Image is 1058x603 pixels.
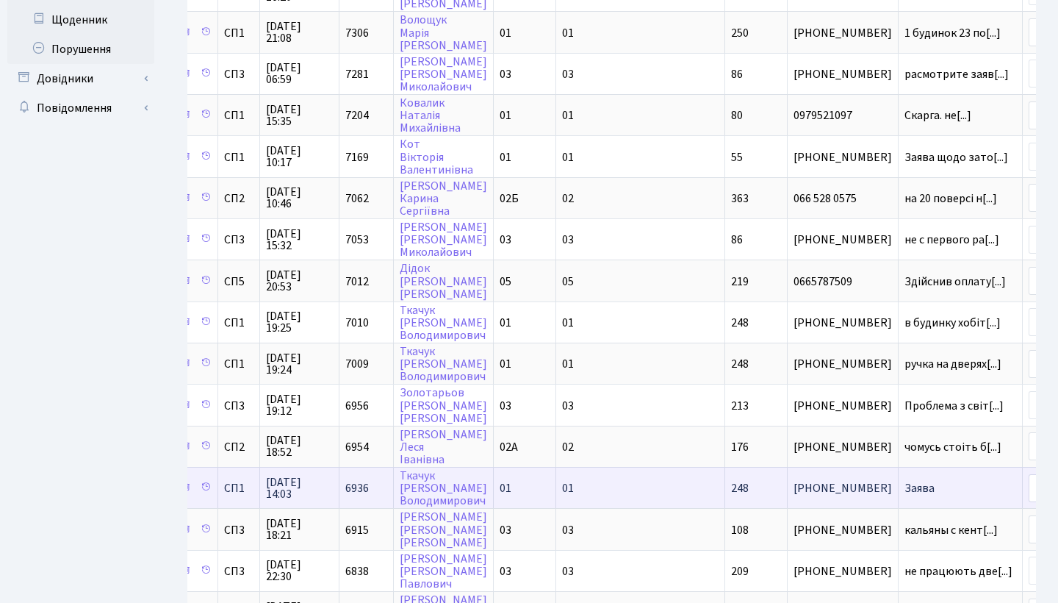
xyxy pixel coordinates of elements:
[345,522,369,538] span: 6915
[266,228,333,251] span: [DATE] 15:32
[345,439,369,455] span: 6954
[345,356,369,372] span: 7009
[904,482,1016,494] span: Заява
[562,66,574,82] span: 03
[904,439,1001,455] span: чомусь стоіть б[...]
[345,480,369,496] span: 6936
[794,565,892,577] span: [PHONE_NUMBER]
[794,482,892,494] span: [PHONE_NUMBER]
[731,356,749,372] span: 248
[500,232,511,248] span: 03
[400,302,487,343] a: Ткачук[PERSON_NAME]Володимирович
[562,25,574,41] span: 01
[904,232,999,248] span: не с первого ра[...]
[345,25,369,41] span: 7306
[562,398,574,414] span: 03
[904,190,997,207] span: на 20 поверсі н[...]
[266,435,333,458] span: [DATE] 18:52
[794,234,892,246] span: [PHONE_NUMBER]
[224,151,253,163] span: СП1
[794,68,892,80] span: [PHONE_NUMBER]
[731,149,743,165] span: 55
[224,193,253,204] span: СП2
[500,356,511,372] span: 01
[794,276,892,288] span: 0665787509
[904,563,1012,579] span: не працюють две[...]
[500,25,511,41] span: 01
[500,480,511,496] span: 01
[500,398,511,414] span: 03
[794,524,892,536] span: [PHONE_NUMBER]
[224,68,253,80] span: СП3
[731,232,743,248] span: 86
[345,107,369,124] span: 7204
[794,110,892,121] span: 0979521097
[400,54,487,95] a: [PERSON_NAME][PERSON_NAME]Миколайович
[345,398,369,414] span: 6956
[400,137,473,178] a: КотВікторіяВалентинівна
[904,66,1009,82] span: расмотрите заяв[...]
[266,62,333,85] span: [DATE] 06:59
[266,145,333,168] span: [DATE] 10:17
[562,439,574,455] span: 02
[224,234,253,246] span: СП3
[400,510,487,551] a: [PERSON_NAME][PERSON_NAME][PERSON_NAME]
[731,398,749,414] span: 213
[794,151,892,163] span: [PHONE_NUMBER]
[266,352,333,376] span: [DATE] 19:24
[562,190,574,207] span: 02
[731,315,749,331] span: 248
[224,524,253,536] span: СП3
[500,66,511,82] span: 03
[904,107,971,124] span: Скарга. не[...]
[904,274,1006,290] span: Здійснив оплату[...]
[500,274,511,290] span: 05
[794,193,892,204] span: 066 528 0575
[266,477,333,500] span: [DATE] 14:03
[266,269,333,293] span: [DATE] 20:53
[224,110,253,121] span: СП1
[224,441,253,453] span: СП2
[400,219,487,260] a: [PERSON_NAME][PERSON_NAME]Миколайович
[904,149,1008,165] span: Заява щодо зато[...]
[7,35,154,64] a: Порушення
[731,563,749,579] span: 209
[345,190,369,207] span: 7062
[500,439,518,455] span: 02А
[345,563,369,579] span: 6838
[266,393,333,417] span: [DATE] 19:12
[731,107,743,124] span: 80
[266,310,333,334] span: [DATE] 19:25
[731,66,743,82] span: 86
[345,149,369,165] span: 7169
[224,565,253,577] span: СП3
[224,27,253,39] span: СП1
[731,274,749,290] span: 219
[224,276,253,288] span: СП5
[345,315,369,331] span: 7010
[731,439,749,455] span: 176
[904,25,1001,41] span: 1 будинок 23 по[...]
[794,27,892,39] span: [PHONE_NUMBER]
[562,274,574,290] span: 05
[266,104,333,127] span: [DATE] 15:35
[266,186,333,210] span: [DATE] 10:46
[904,356,1001,372] span: ручка на дверях[...]
[904,522,998,538] span: кальяны с кент[...]
[400,261,487,302] a: Дідок[PERSON_NAME][PERSON_NAME]
[7,93,154,123] a: Повідомлення
[500,190,519,207] span: 02Б
[794,358,892,370] span: [PHONE_NUMBER]
[562,107,574,124] span: 01
[562,563,574,579] span: 03
[794,400,892,412] span: [PHONE_NUMBER]
[400,551,487,592] a: [PERSON_NAME][PERSON_NAME]Павлович
[224,317,253,329] span: СП1
[731,480,749,496] span: 248
[400,468,487,509] a: Ткачук[PERSON_NAME]Володимирович
[500,522,511,538] span: 03
[7,64,154,93] a: Довідники
[400,95,461,136] a: КоваликНаталіяМихайлівна
[731,522,749,538] span: 108
[266,518,333,541] span: [DATE] 18:21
